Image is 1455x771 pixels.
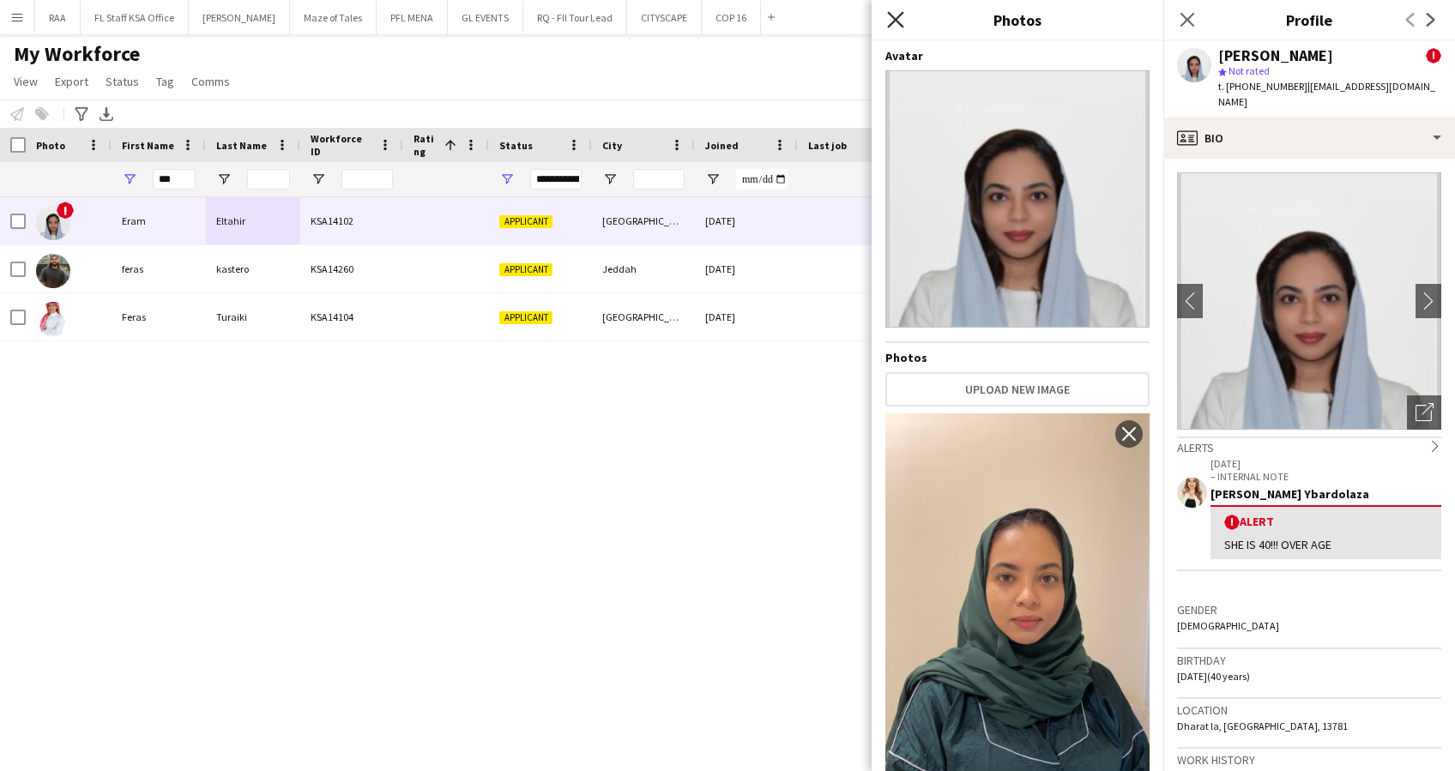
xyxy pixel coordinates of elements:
[885,372,1150,407] button: Upload new image
[1177,602,1441,617] h3: Gender
[695,293,798,340] div: [DATE]
[499,311,552,324] span: Applicant
[311,132,372,158] span: Workforce ID
[1177,653,1441,668] h3: Birthday
[99,70,146,93] a: Status
[206,293,300,340] div: Turaiki
[885,70,1150,328] img: Crew avatar
[1218,80,1307,93] span: t. [PHONE_NUMBER]
[414,132,438,158] span: Rating
[247,169,290,190] input: Last Name Filter Input
[695,245,798,292] div: [DATE]
[290,1,377,34] button: Maze of Tales
[1218,80,1435,108] span: | [EMAIL_ADDRESS][DOMAIN_NAME]
[705,139,739,152] span: Joined
[191,74,230,89] span: Comms
[633,169,685,190] input: City Filter Input
[885,350,1150,365] h4: Photos
[592,245,695,292] div: Jeddah
[1210,470,1441,483] p: – INTERNAL NOTE
[14,41,140,67] span: My Workforce
[736,169,788,190] input: Joined Filter Input
[1224,515,1240,530] span: !
[1177,670,1250,683] span: [DATE] (40 years)
[1177,619,1279,632] span: [DEMOGRAPHIC_DATA]
[1177,702,1441,718] h3: Location
[36,139,65,152] span: Photo
[149,70,181,93] a: Tag
[153,169,196,190] input: First Name Filter Input
[705,172,721,187] button: Open Filter Menu
[1210,486,1441,502] div: [PERSON_NAME] Ybardolaza
[1210,457,1441,470] p: [DATE]
[1426,48,1441,63] span: !
[156,74,174,89] span: Tag
[1407,395,1441,430] div: Open photos pop-in
[35,1,81,34] button: RAA
[885,48,1150,63] h4: Avatar
[112,245,206,292] div: feras
[184,70,237,93] a: Comms
[1177,172,1441,430] img: Crew avatar or photo
[1163,9,1455,31] h3: Profile
[216,172,232,187] button: Open Filter Menu
[872,9,1163,31] h3: Photos
[808,139,847,152] span: Last job
[206,245,300,292] div: kastero
[112,197,206,244] div: Eram
[695,197,798,244] div: [DATE]
[7,70,45,93] a: View
[216,139,267,152] span: Last Name
[499,139,533,152] span: Status
[341,169,393,190] input: Workforce ID Filter Input
[1224,514,1428,530] div: Alert
[71,104,92,124] app-action-btn: Advanced filters
[1177,752,1441,768] h3: Work history
[1224,537,1428,552] div: SHE IS 40!!! OVER AGE
[1177,720,1348,732] span: Dharat la, [GEOGRAPHIC_DATA], 13781
[1177,437,1441,455] div: Alerts
[300,293,403,340] div: KSA14104
[592,197,695,244] div: [GEOGRAPHIC_DATA]
[122,172,137,187] button: Open Filter Menu
[14,74,38,89] span: View
[96,104,117,124] app-action-btn: Export XLSX
[627,1,702,34] button: CITYSCAPE
[602,172,618,187] button: Open Filter Menu
[206,197,300,244] div: Eltahir
[300,245,403,292] div: KSA14260
[592,293,695,340] div: [GEOGRAPHIC_DATA]
[602,139,622,152] span: City
[57,202,74,219] span: !
[112,293,206,340] div: Feras
[300,197,403,244] div: KSA14102
[499,263,552,276] span: Applicant
[523,1,627,34] button: RQ - FII Tour Lead
[36,302,70,336] img: Feras Turaiki
[1163,117,1455,159] div: Bio
[36,254,70,288] img: feras kastero
[122,139,174,152] span: First Name
[48,70,95,93] a: Export
[377,1,448,34] button: PFL MENA
[81,1,189,34] button: FL Staff KSA Office
[448,1,523,34] button: GL EVENTS
[499,172,515,187] button: Open Filter Menu
[106,74,139,89] span: Status
[189,1,290,34] button: [PERSON_NAME]
[499,215,552,228] span: Applicant
[702,1,761,34] button: COP 16
[1218,48,1333,63] div: [PERSON_NAME]
[1229,64,1270,77] span: Not rated
[311,172,326,187] button: Open Filter Menu
[36,206,70,240] img: Eram Eltahir
[55,74,88,89] span: Export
